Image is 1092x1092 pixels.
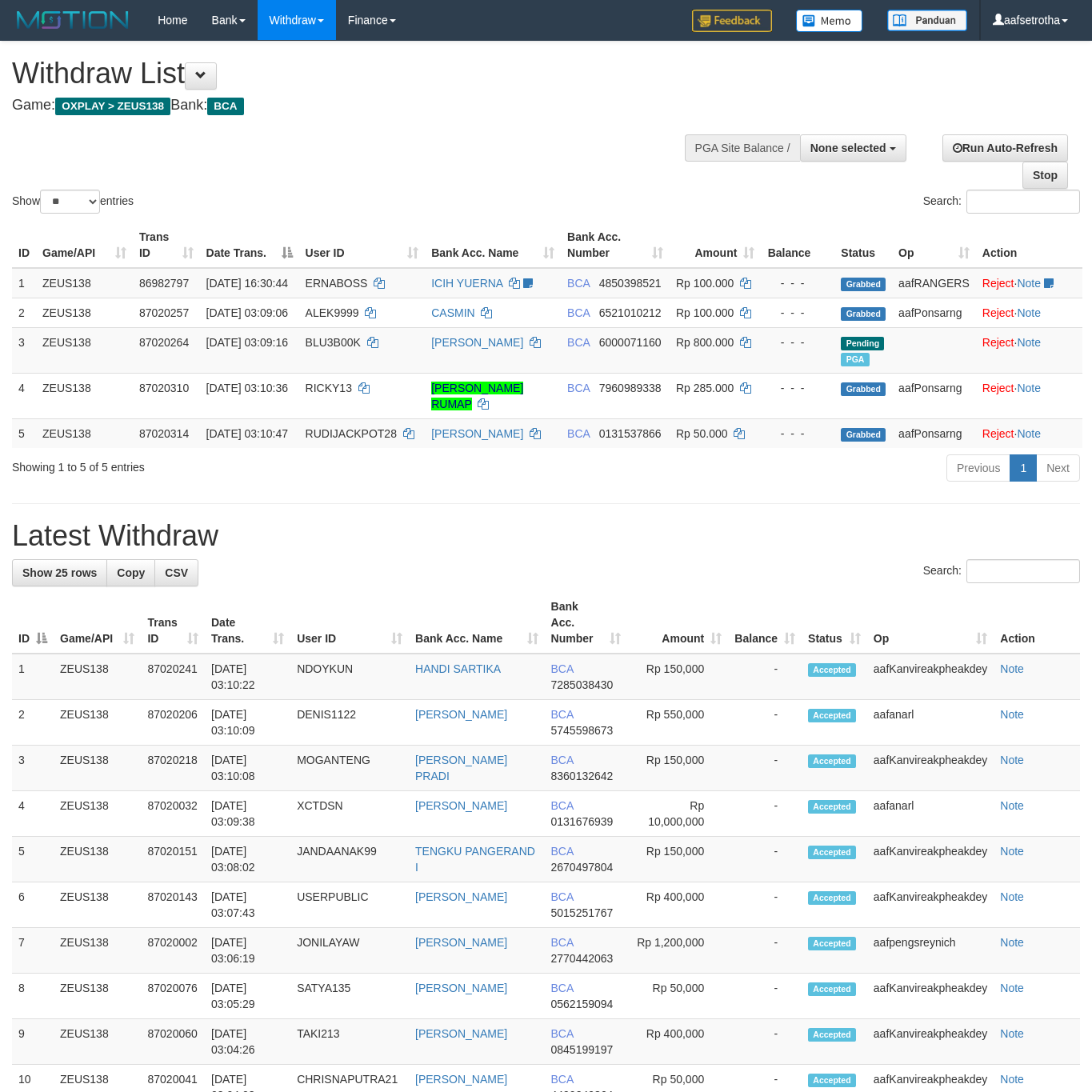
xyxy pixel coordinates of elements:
[761,222,834,268] th: Balance
[551,936,574,949] span: BCA
[982,277,1014,290] a: Reject
[306,306,359,319] span: ALEK9999
[867,746,994,791] td: aafKanvireakpheakdey
[808,937,856,950] span: Accepted
[1010,454,1037,482] a: 1
[12,98,712,114] h4: Game: Bank:
[567,382,590,394] span: BCA
[290,1019,409,1065] td: TAKI213
[892,268,976,298] td: aafRANGERS
[141,837,205,882] td: 87020151
[205,882,290,928] td: [DATE] 03:07:43
[139,336,189,349] span: 87020264
[976,418,1082,448] td: ·
[290,654,409,700] td: NDOYKUN
[810,142,886,154] span: None selected
[551,724,614,737] span: Copy 5745598673 to clipboard
[551,770,614,782] span: Copy 8360132642 to clipboard
[599,382,662,394] span: Copy 7960989338 to clipboard
[12,928,54,974] td: 7
[728,791,802,837] td: -
[551,861,614,874] span: Copy 2670497804 to clipboard
[767,380,828,396] div: - - -
[54,837,141,882] td: ZEUS138
[290,746,409,791] td: MOGANTENG
[551,998,614,1010] span: Copy 0562159094 to clipboard
[431,382,523,410] a: [PERSON_NAME] RUMAP
[627,1019,728,1065] td: Rp 400,000
[551,815,614,828] span: Copy 0131676939 to clipboard
[205,592,290,654] th: Date Trans.: activate to sort column ascending
[206,382,288,394] span: [DATE] 03:10:36
[431,427,523,440] a: [PERSON_NAME]
[728,746,802,791] td: -
[1000,890,1024,903] a: Note
[12,453,443,475] div: Showing 1 to 5 of 5 entries
[627,592,728,654] th: Amount: activate to sort column ascending
[206,336,288,349] span: [DATE] 03:09:16
[867,791,994,837] td: aafanarl
[54,654,141,700] td: ZEUS138
[205,654,290,700] td: [DATE] 03:10:22
[415,799,507,812] a: [PERSON_NAME]
[841,307,886,321] span: Grabbed
[841,337,884,350] span: Pending
[923,559,1080,583] label: Search:
[54,974,141,1019] td: ZEUS138
[676,277,734,290] span: Rp 100.000
[1000,799,1024,812] a: Note
[767,275,828,291] div: - - -
[12,559,107,586] a: Show 25 rows
[290,882,409,928] td: USERPUBLIC
[205,837,290,882] td: [DATE] 03:08:02
[36,418,133,448] td: ZEUS138
[1000,708,1024,721] a: Note
[1000,754,1024,766] a: Note
[841,428,886,442] span: Grabbed
[141,928,205,974] td: 87020002
[106,559,155,586] a: Copy
[551,754,574,766] span: BCA
[299,222,426,268] th: User ID: activate to sort column ascending
[728,1019,802,1065] td: -
[415,890,507,903] a: [PERSON_NAME]
[36,327,133,373] td: ZEUS138
[431,306,474,319] a: CASMIN
[206,306,288,319] span: [DATE] 03:09:06
[551,708,574,721] span: BCA
[12,327,36,373] td: 3
[22,566,97,579] span: Show 25 rows
[599,427,662,440] span: Copy 0131537866 to clipboard
[599,277,662,290] span: Copy 4850398521 to clipboard
[1000,845,1024,858] a: Note
[966,559,1080,583] input: Search:
[415,1073,507,1086] a: [PERSON_NAME]
[551,952,614,965] span: Copy 2770442063 to clipboard
[12,222,36,268] th: ID
[976,222,1082,268] th: Action
[976,373,1082,418] td: ·
[36,268,133,298] td: ZEUS138
[551,678,614,691] span: Copy 7285038430 to clipboard
[40,190,100,214] select: Showentries
[551,845,574,858] span: BCA
[841,382,886,396] span: Grabbed
[141,592,205,654] th: Trans ID: activate to sort column ascending
[139,306,189,319] span: 87020257
[567,336,590,349] span: BCA
[808,663,856,677] span: Accepted
[942,134,1068,162] a: Run Auto-Refresh
[36,222,133,268] th: Game/API: activate to sort column ascending
[561,222,670,268] th: Bank Acc. Number: activate to sort column ascending
[551,662,574,675] span: BCA
[431,277,502,290] a: ICIH YUERNA
[141,974,205,1019] td: 87020076
[982,427,1014,440] a: Reject
[54,700,141,746] td: ZEUS138
[290,928,409,974] td: JONILAYAW
[867,837,994,882] td: aafKanvireakpheakdey
[415,754,507,782] a: [PERSON_NAME] PRADI
[1017,306,1041,319] a: Note
[976,298,1082,327] td: ·
[887,10,967,31] img: panduan.png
